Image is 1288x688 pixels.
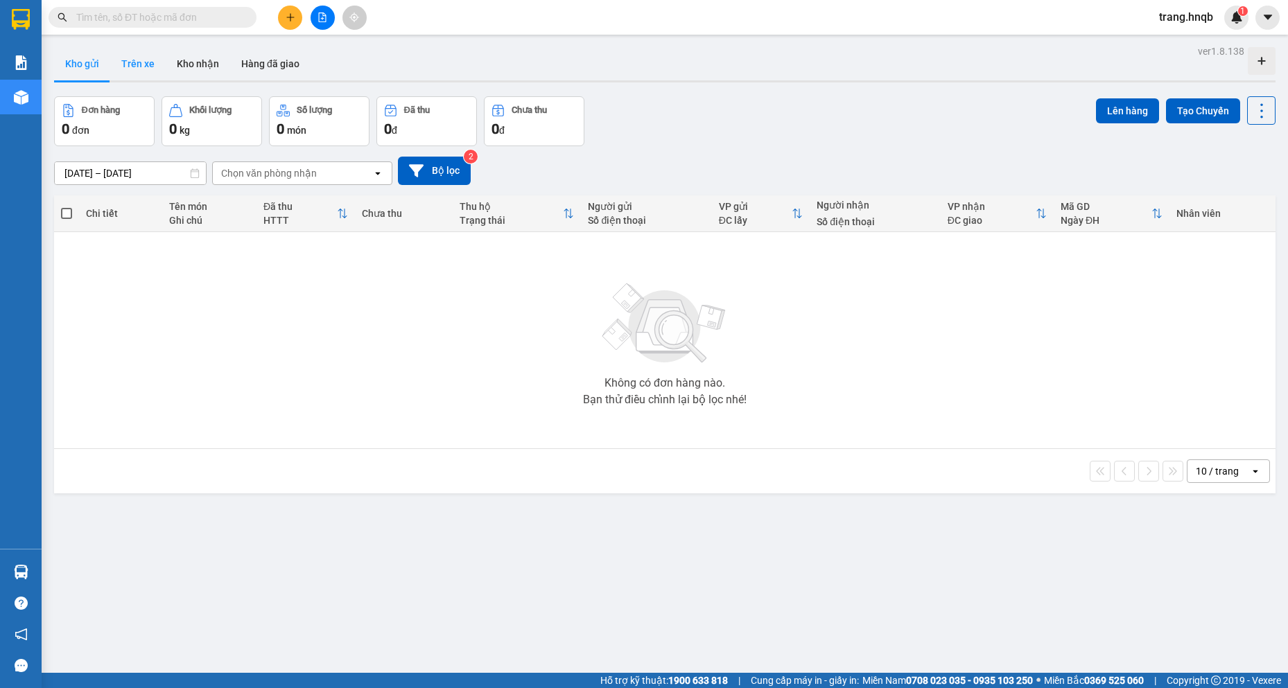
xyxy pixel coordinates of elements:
span: caret-down [1262,11,1274,24]
div: ĐC lấy [719,215,792,226]
div: Khối lượng [189,105,232,115]
span: 0 [384,121,392,137]
div: Trạng thái [460,215,563,226]
div: Đã thu [263,201,337,212]
span: | [1154,673,1156,688]
th: Toggle SortBy [1054,195,1169,232]
span: file-add [317,12,327,22]
button: Đơn hàng0đơn [54,96,155,146]
div: Nhân viên [1176,208,1269,219]
span: Miền Nam [862,673,1033,688]
div: 10 / trang [1196,464,1239,478]
strong: 0369 525 060 [1084,675,1144,686]
svg: open [1250,466,1261,477]
button: Tạo Chuyến [1166,98,1240,123]
svg: open [372,168,383,179]
span: aim [349,12,359,22]
span: đơn [72,125,89,136]
div: Đơn hàng [82,105,120,115]
input: Tìm tên, số ĐT hoặc mã đơn [76,10,240,25]
sup: 1 [1238,6,1248,16]
button: Chưa thu0đ [484,96,584,146]
div: Số lượng [297,105,332,115]
button: Bộ lọc [398,157,471,185]
span: Hỗ trợ kỹ thuật: [600,673,728,688]
button: aim [342,6,367,30]
span: Miền Bắc [1044,673,1144,688]
th: Toggle SortBy [256,195,355,232]
button: file-add [311,6,335,30]
span: 1 [1240,6,1245,16]
button: plus [278,6,302,30]
span: 0 [169,121,177,137]
span: Cung cấp máy in - giấy in: [751,673,859,688]
img: warehouse-icon [14,90,28,105]
div: Bạn thử điều chỉnh lại bộ lọc nhé! [583,394,747,405]
span: copyright [1211,676,1221,685]
span: plus [286,12,295,22]
th: Toggle SortBy [453,195,581,232]
div: VP nhận [948,201,1036,212]
span: đ [499,125,505,136]
strong: 0708 023 035 - 0935 103 250 [906,675,1033,686]
th: Toggle SortBy [941,195,1054,232]
div: Chọn văn phòng nhận [221,166,317,180]
div: Chưa thu [362,208,446,219]
div: Người gửi [588,201,704,212]
span: ⚪️ [1036,678,1041,683]
div: Chi tiết [86,208,155,219]
div: Đã thu [404,105,430,115]
img: warehouse-icon [14,565,28,579]
button: Khối lượng0kg [162,96,262,146]
div: Ghi chú [169,215,250,226]
span: notification [15,628,28,641]
span: message [15,659,28,672]
button: Hàng đã giao [230,47,311,80]
th: Toggle SortBy [712,195,810,232]
div: Mã GD [1061,201,1151,212]
span: 0 [491,121,499,137]
div: Người nhận [817,200,933,211]
div: Ngày ĐH [1061,215,1151,226]
img: icon-new-feature [1230,11,1243,24]
button: Kho nhận [166,47,230,80]
span: 0 [62,121,69,137]
span: kg [180,125,190,136]
div: HTTT [263,215,337,226]
img: logo-vxr [12,9,30,30]
div: Không có đơn hàng nào. [604,378,725,389]
div: Tạo kho hàng mới [1248,47,1276,75]
div: VP gửi [719,201,792,212]
span: question-circle [15,597,28,610]
span: trang.hnqb [1148,8,1224,26]
span: đ [392,125,397,136]
div: Thu hộ [460,201,563,212]
img: svg+xml;base64,PHN2ZyBjbGFzcz0ibGlzdC1wbHVnX19zdmciIHhtbG5zPSJodHRwOi8vd3d3LnczLm9yZy8yMDAwL3N2Zy... [595,275,734,372]
div: Số điện thoại [817,216,933,227]
div: Chưa thu [512,105,547,115]
button: Đã thu0đ [376,96,477,146]
span: | [738,673,740,688]
button: Lên hàng [1096,98,1159,123]
span: 0 [277,121,284,137]
div: ĐC giao [948,215,1036,226]
button: Trên xe [110,47,166,80]
div: Số điện thoại [588,215,704,226]
button: Số lượng0món [269,96,369,146]
div: ver 1.8.138 [1198,44,1244,59]
button: caret-down [1255,6,1280,30]
button: Kho gửi [54,47,110,80]
img: solution-icon [14,55,28,70]
input: Select a date range. [55,162,206,184]
strong: 1900 633 818 [668,675,728,686]
span: món [287,125,306,136]
sup: 2 [464,150,478,164]
span: search [58,12,67,22]
div: Tên món [169,201,250,212]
